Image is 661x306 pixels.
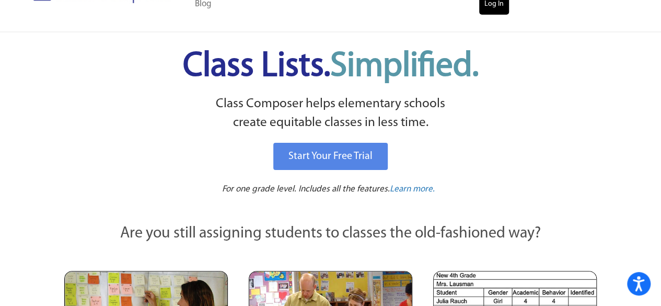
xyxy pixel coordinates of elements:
span: For one grade level. Includes all the features. [222,185,390,194]
span: Simplified. [330,50,479,84]
p: Are you still assigning students to classes the old-fashioned way? [64,222,597,245]
span: Class Lists. [183,50,479,84]
a: Learn more. [390,183,435,196]
span: Learn more. [390,185,435,194]
p: Class Composer helps elementary schools create equitable classes in less time. [63,95,599,133]
span: Start Your Free Trial [288,151,373,162]
a: Start Your Free Trial [273,143,388,170]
